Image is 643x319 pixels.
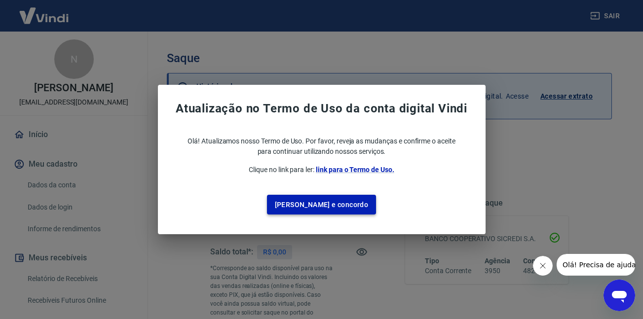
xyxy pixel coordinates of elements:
[6,7,83,15] span: Olá! Precisa de ajuda?
[162,101,482,116] span: Atualização no Termo de Uso da conta digital Vindi
[316,166,394,174] a: link para o Termo de Uso.
[604,280,635,311] iframe: Botão para abrir a janela de mensagens
[533,256,553,276] iframe: Fechar mensagem
[557,254,635,276] iframe: Mensagem da empresa
[267,195,377,215] button: [PERSON_NAME] e concordo
[162,165,482,175] p: Clique no link para ler:
[162,136,482,157] p: Olá! Atualizamos nosso Termo de Uso. Por favor, reveja as mudanças e confirme o aceite para conti...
